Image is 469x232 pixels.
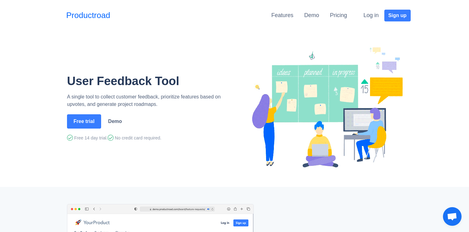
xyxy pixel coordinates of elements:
button: Sign up [384,10,411,21]
a: Features [271,12,293,18]
div: Free 14 day trial. No credit card required. [67,134,232,142]
a: Pricing [330,12,347,18]
a: Demo [104,116,126,127]
img: Productroad [245,45,404,171]
p: A single tool to collect customer feedback, prioritize features based on upvotes, and generate pr... [67,93,232,108]
a: Demo [304,12,319,18]
button: Free trial [67,114,101,129]
a: Open chat [443,207,462,226]
a: Productroad [66,9,110,21]
h1: User Feedback Tool [67,74,232,88]
button: Log in [360,9,383,22]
